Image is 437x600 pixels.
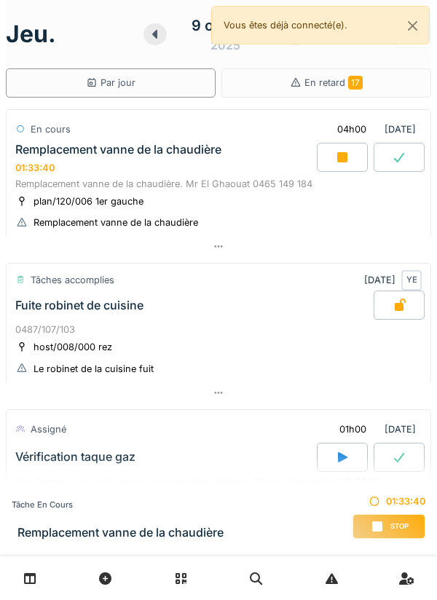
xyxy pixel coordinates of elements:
div: 0487/107/103 [15,323,422,336]
div: Remplacement vanne de la chaudière [15,143,221,157]
div: Remplacement vanne de la chaudière. Mr El Ghaouat 0465 149 184 [15,177,422,191]
div: Une flamme sort de la taque quand madame l'allume. Risque d'incendie. DE COCK 0479011552 [15,475,422,502]
div: [DATE] [325,116,422,143]
h3: Remplacement vanne de la chaudière [17,526,224,540]
div: Vous êtes déjà connecté(e). [211,6,430,44]
div: [DATE] [327,416,422,443]
div: Tâche en cours [12,499,224,511]
button: Close [396,7,429,45]
div: 9 octobre [192,15,259,36]
div: Le robinet de la cuisine fuit [34,362,154,376]
div: Remplacement vanne de la chaudière [34,216,198,229]
div: 01:33:40 [15,162,55,173]
span: En retard [304,77,363,88]
div: Tâches accomplies [31,273,114,287]
div: Fuite robinet de cuisine [15,299,143,312]
span: Stop [390,521,409,532]
div: Vérification taque gaz [15,450,135,464]
div: Par jour [86,76,135,90]
h1: jeu. [6,20,56,48]
div: En cours [31,122,71,136]
span: 17 [348,76,363,90]
div: plan/120/006 1er gauche [34,194,143,208]
div: 2025 [210,36,240,54]
div: YE [401,270,422,291]
div: 01h00 [339,422,366,436]
div: 01:33:40 [353,494,425,508]
div: Assigné [31,422,66,436]
div: host/008/000 rez [34,340,112,354]
div: [DATE] [364,270,422,291]
div: 04h00 [337,122,366,136]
